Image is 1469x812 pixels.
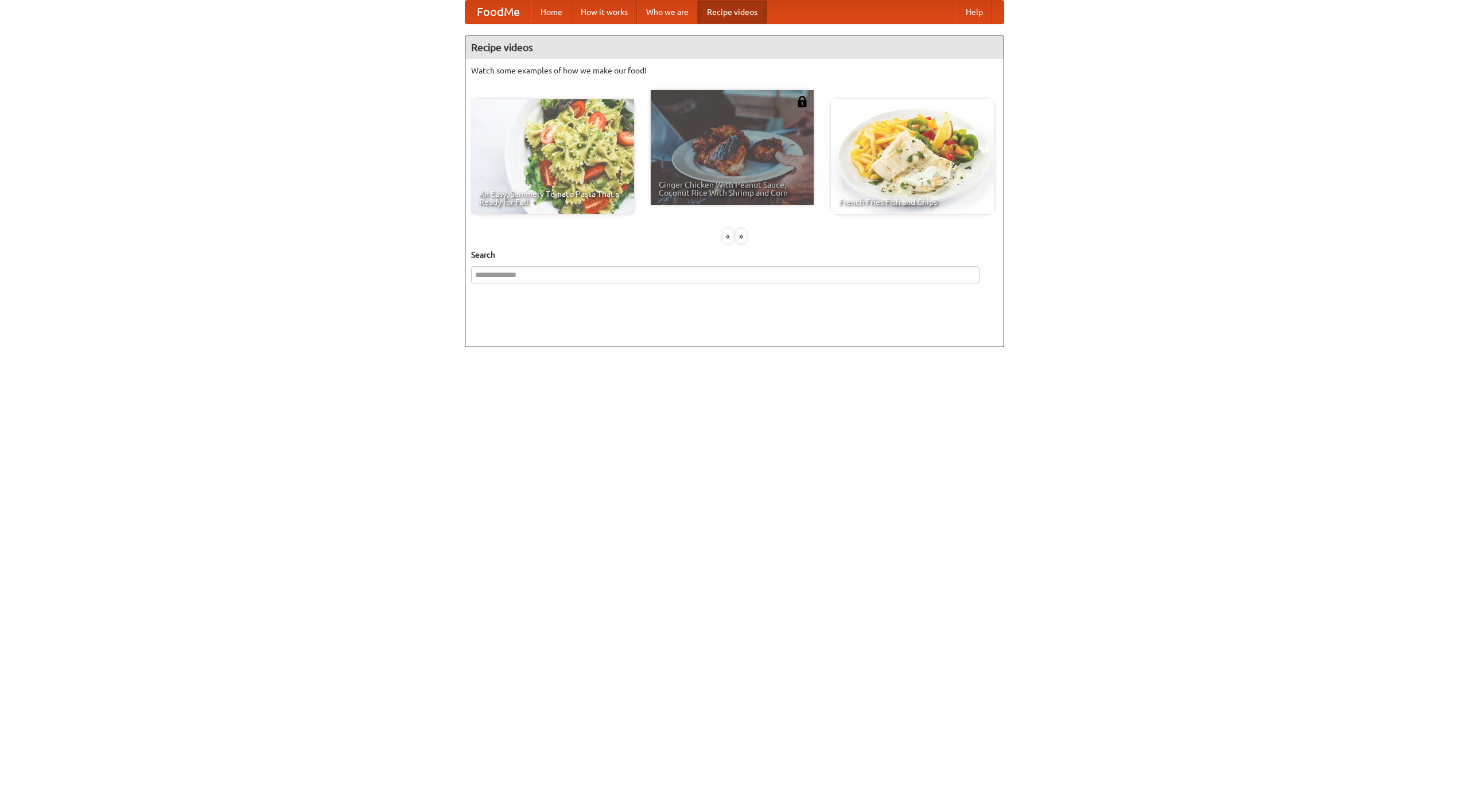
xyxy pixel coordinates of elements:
[465,36,1004,59] h4: Recipe videos
[479,190,626,206] span: An Easy, Summery Tomato Pasta That's Ready for Fall
[722,229,733,243] div: «
[796,96,808,107] img: 483408.png
[465,1,531,24] a: FoodMe
[839,198,986,206] span: French Fries Fish and Chips
[698,1,767,24] a: Recipe videos
[637,1,698,24] a: Who we are
[831,99,994,214] a: French Fries Fish and Chips
[471,249,998,261] h5: Search
[531,1,572,24] a: Home
[471,99,634,214] a: An Easy, Summery Tomato Pasta That's Ready for Fall
[572,1,637,24] a: How it works
[471,65,998,76] p: Watch some examples of how we make our food!
[736,229,747,243] div: »
[957,1,992,24] a: Help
